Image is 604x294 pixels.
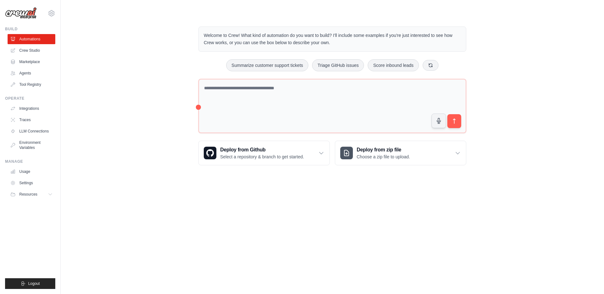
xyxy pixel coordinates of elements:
h3: Deploy from zip file [357,146,410,154]
button: Summarize customer support tickets [226,59,308,71]
span: Logout [28,281,40,286]
p: Welcome to Crew! What kind of automation do you want to build? I'll include some examples if you'... [204,32,461,46]
a: Crew Studio [8,45,55,56]
a: LLM Connections [8,126,55,136]
button: Triage GitHub issues [312,59,364,71]
h3: Deploy from Github [220,146,304,154]
img: Logo [5,7,37,19]
button: Score inbound leads [368,59,419,71]
a: Traces [8,115,55,125]
a: Integrations [8,103,55,114]
a: Usage [8,167,55,177]
a: Marketplace [8,57,55,67]
div: Build [5,26,55,32]
button: Logout [5,278,55,289]
a: Agents [8,68,55,78]
a: Tool Registry [8,79,55,90]
button: Resources [8,189,55,199]
div: Manage [5,159,55,164]
a: Automations [8,34,55,44]
a: Environment Variables [8,138,55,153]
span: Resources [19,192,37,197]
p: Select a repository & branch to get started. [220,154,304,160]
a: Settings [8,178,55,188]
div: Operate [5,96,55,101]
p: Choose a zip file to upload. [357,154,410,160]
